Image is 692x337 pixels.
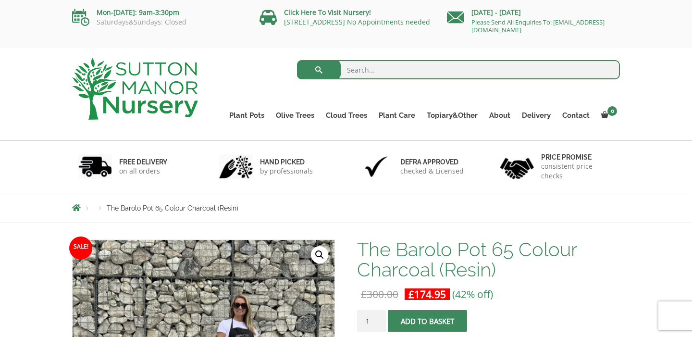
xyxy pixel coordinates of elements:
[107,204,238,212] span: The Barolo Pot 65 Colour Charcoal (Resin)
[284,8,371,17] a: Click Here To Visit Nursery!
[357,310,386,332] input: Product quantity
[607,106,617,116] span: 0
[78,154,112,179] img: 1.jpg
[320,109,373,122] a: Cloud Trees
[471,18,605,34] a: Please Send All Enquiries To: [EMAIL_ADDRESS][DOMAIN_NAME]
[388,310,467,332] button: Add to basket
[483,109,516,122] a: About
[72,18,245,26] p: Saturdays&Sundays: Closed
[260,166,313,176] p: by professionals
[400,158,464,166] h6: Defra approved
[311,246,328,263] a: View full-screen image gallery
[119,166,167,176] p: on all orders
[284,17,430,26] a: [STREET_ADDRESS] No Appointments needed
[72,58,198,120] img: logo
[297,60,620,79] input: Search...
[359,154,393,179] img: 3.jpg
[408,287,446,301] bdi: 174.95
[500,152,534,181] img: 4.jpg
[357,239,620,280] h1: The Barolo Pot 65 Colour Charcoal (Resin)
[260,158,313,166] h6: hand picked
[541,153,614,162] h6: Price promise
[223,109,270,122] a: Plant Pots
[373,109,421,122] a: Plant Care
[361,287,398,301] bdi: 300.00
[69,237,92,260] span: Sale!
[72,204,620,212] nav: Breadcrumbs
[361,287,367,301] span: £
[219,154,253,179] img: 2.jpg
[421,109,483,122] a: Topiary&Other
[408,287,414,301] span: £
[452,287,493,301] span: (42% off)
[270,109,320,122] a: Olive Trees
[595,109,620,122] a: 0
[400,166,464,176] p: checked & Licensed
[119,158,167,166] h6: FREE DELIVERY
[447,7,620,18] p: [DATE] - [DATE]
[72,7,245,18] p: Mon-[DATE]: 9am-3:30pm
[556,109,595,122] a: Contact
[516,109,556,122] a: Delivery
[541,162,614,181] p: consistent price checks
